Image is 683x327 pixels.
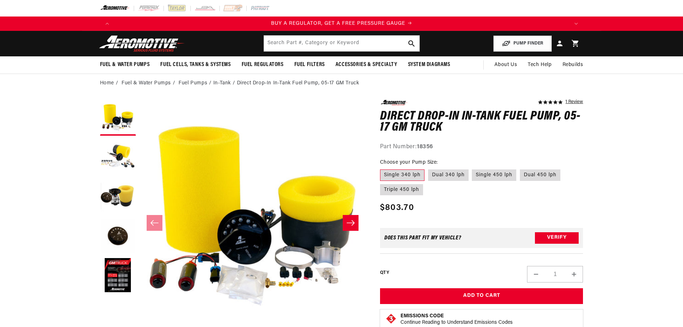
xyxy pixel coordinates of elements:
[160,61,231,69] span: Fuel Cells, Tanks & Systems
[343,215,359,231] button: Slide right
[400,313,444,319] strong: Emissions Code
[330,56,403,73] summary: Accessories & Specialty
[400,313,513,326] button: Emissions CodeContinue Reading to Understand Emissions Codes
[380,201,414,214] span: $803.70
[271,21,405,26] span: BUY A REGULATOR, GET A FREE PRESSURE GAUGE
[100,17,114,31] button: Translation missing: en.sections.announcements.previous_announcement
[100,139,136,175] button: Load image 2 in gallery view
[403,56,456,73] summary: System Diagrams
[404,36,419,51] button: search button
[114,20,569,28] div: Announcement
[237,79,359,87] li: Direct Drop-In In-Tank Fuel Pump, 05-17 GM Truck
[122,79,171,87] a: Fuel & Water Pumps
[242,61,284,69] span: Fuel Regulators
[380,143,583,152] div: Part Number:
[100,100,136,136] button: Load image 1 in gallery view
[493,36,552,52] button: PUMP FINDER
[155,56,236,73] summary: Fuel Cells, Tanks & Systems
[380,159,438,166] legend: Choose your Pump Size:
[380,270,389,276] label: QTY
[520,169,560,181] label: Dual 450 lph
[100,79,114,87] a: Home
[522,56,557,74] summary: Tech Help
[428,169,469,181] label: Dual 340 lph
[294,61,325,69] span: Fuel Filters
[380,184,423,196] label: Triple 450 lph
[289,56,330,73] summary: Fuel Filters
[100,179,136,215] button: Load image 3 in gallery view
[95,56,155,73] summary: Fuel & Water Pumps
[114,20,569,28] a: BUY A REGULATOR, GET A FREE PRESSURE GAUGE
[380,288,583,304] button: Add to Cart
[489,56,522,74] a: About Us
[384,235,461,241] div: Does This part fit My vehicle?
[569,17,583,31] button: Translation missing: en.sections.announcements.next_announcement
[565,100,583,105] a: 1 reviews
[147,215,162,231] button: Slide left
[380,111,583,134] h1: Direct Drop-In In-Tank Fuel Pump, 05-17 GM Truck
[417,144,433,150] strong: 18356
[563,61,583,69] span: Rebuilds
[114,20,569,28] div: 1 of 4
[494,62,517,67] span: About Us
[264,36,419,51] input: Search by Part Number, Category or Keyword
[82,17,601,31] slideshow-component: Translation missing: en.sections.announcements.announcement_bar
[100,258,136,294] button: Load image 5 in gallery view
[380,169,424,181] label: Single 340 lph
[336,61,397,69] span: Accessories & Specialty
[557,56,589,74] summary: Rebuilds
[97,35,187,52] img: Aeromotive
[385,313,397,324] img: Emissions code
[213,79,237,87] li: In-Tank
[179,79,207,87] a: Fuel Pumps
[100,61,150,69] span: Fuel & Water Pumps
[100,79,583,87] nav: breadcrumbs
[236,56,289,73] summary: Fuel Regulators
[472,169,516,181] label: Single 450 lph
[100,218,136,254] button: Load image 4 in gallery view
[528,61,551,69] span: Tech Help
[408,61,450,69] span: System Diagrams
[400,319,513,326] p: Continue Reading to Understand Emissions Codes
[535,232,579,244] button: Verify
